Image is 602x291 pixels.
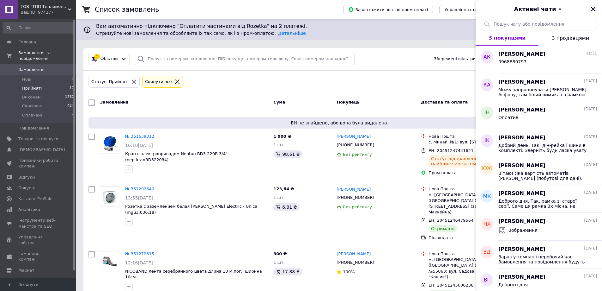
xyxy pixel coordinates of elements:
[498,59,526,64] span: 0968889797
[498,143,588,153] span: Добрий день. Так, дін-рейка і шини в комплекті. Зверніть будь ласка увагу на фото, на двері є под...
[125,151,228,162] span: Кран с электроприводом Neptun BD3 220B 3/4" (neptkranBD322034)
[21,9,76,15] div: Ваш ID: 974277
[476,157,602,185] button: ЮЖ[PERSON_NAME][DATE]Вітаю! Яка вартість автоматів [PERSON_NAME] (побутові для дачі): 25А - 4 шт....
[498,79,545,86] span: [PERSON_NAME]
[584,106,597,112] span: [DATE]
[498,199,588,209] span: Доброго дня. Так, рамка зі старої серії. Саме ця рамка 3х місна, на сайті зараз виправимо. 4х міс...
[273,195,285,200] span: 1 шт.
[18,234,58,246] span: Управління сайтом
[584,190,597,195] span: [DATE]
[273,251,287,256] span: 300 ₴
[483,249,491,256] span: ЕД
[498,254,588,264] span: Зараз у компанії неробочий час. Замовлення та повідомлення будуть оброблені з 09:00 найближчого р...
[514,5,556,13] span: Активні чати
[343,205,372,209] span: Без рейтингу
[72,112,74,118] span: 4
[18,185,35,191] span: Покупці
[125,195,153,200] span: 13:55[DATE]
[444,7,493,12] span: Управління статусами
[476,46,602,73] button: АК[PERSON_NAME]11:310968889797
[335,258,375,267] div: [PHONE_NUMBER]
[508,227,538,233] span: Зображення
[22,103,44,109] span: Скасовані
[584,218,597,223] span: [DATE]
[18,50,76,61] span: Замовлення та повідомлення
[18,147,65,153] span: [DEMOGRAPHIC_DATA]
[125,251,154,256] a: № 361272615
[489,35,526,41] span: З покупцями
[95,6,159,13] h1: Список замовлень
[273,260,285,265] span: 1 шт.
[125,187,154,191] a: № 361292640
[337,187,371,193] a: [PERSON_NAME]
[484,109,490,117] span: ІН
[343,269,355,274] span: 100%
[493,5,584,13] button: Активні чати
[18,39,36,45] span: Головна
[72,77,74,82] span: 0
[100,186,120,206] a: Фото товару
[476,73,602,101] button: КА[PERSON_NAME][DATE]Можу запропонувати [PERSON_NAME] Асфору, там білий вимикач з рамкою буде 187...
[18,158,58,169] span: Показники роботи компанії
[273,203,299,211] div: 6.81 ₴
[18,174,35,180] span: Відгуки
[429,235,517,241] div: Післяплата
[125,269,262,280] a: NICOBAND лента серебрянного цвета длина 10 м.пог., ширина 10см
[483,221,491,228] span: НХ
[538,30,602,46] button: З продавцями
[335,193,375,202] div: [PHONE_NUMBER]
[273,150,302,158] div: 98.61 ₴
[337,134,371,140] a: [PERSON_NAME]
[498,106,545,114] span: [PERSON_NAME]
[482,165,493,172] span: ЮЖ
[91,120,587,126] span: ЕН не знайдено, або вона була видалена
[100,188,120,205] img: Фото товару
[337,100,360,104] span: Покупець
[476,185,602,213] button: МК[PERSON_NAME][DATE]Доброго дня. Так, рамка зі старої серії. Саме ця рамка 3х місна, на сайті за...
[429,134,517,139] div: Нова Пошта
[584,274,597,279] span: [DATE]
[584,246,597,251] span: [DATE]
[429,192,517,215] div: м. [GEOGRAPHIC_DATA] ([GEOGRAPHIC_DATA].), №447: вул. [STREET_ADDRESS] (заїзд вул. Маккейна)
[18,67,45,73] span: Замовлення
[135,53,355,65] input: Пошук за номером замовлення, ПІБ покупця, номером телефону, Email, номером накладної
[589,5,597,13] button: Закрити
[429,225,457,232] div: Отримано
[584,162,597,168] span: [DATE]
[498,246,545,253] span: [PERSON_NAME]
[498,218,545,225] span: [PERSON_NAME]
[273,268,302,275] div: 17.88 ₴
[273,142,285,147] span: 1 шт.
[498,162,545,169] span: [PERSON_NAME]
[335,141,375,149] div: [PHONE_NUMBER]
[498,171,588,181] span: Вітаю! Яка вартість автоматів [PERSON_NAME] (побутові для дачі): 25А - 4 шт., 16А - 9 шт., 10А - ...
[483,54,490,61] span: АК
[96,23,582,30] span: Вам автоматично підключено "Оплатити частинами від Rozetka" на 2 платежі.
[278,31,306,36] a: Детальніше
[22,94,42,100] span: Виконані
[498,51,545,58] span: [PERSON_NAME]
[100,100,128,104] span: Замовлення
[434,56,477,62] span: Збережені фільтри:
[584,79,597,84] span: [DATE]
[144,79,173,85] div: Cкинути все
[100,251,120,271] a: Фото товару
[273,100,285,104] span: Cума
[343,5,433,14] button: Завантажити звіт по пром-оплаті
[18,136,58,142] span: Товари та послуги
[429,251,517,257] div: Нова Пошта
[429,218,473,223] span: ЕН: 20451246479564
[484,137,490,144] span: ІК
[22,85,42,91] span: Прийняті
[273,134,291,139] span: 1 900 ₴
[498,115,518,120] span: Оплатив
[498,190,545,197] span: [PERSON_NAME]
[67,103,74,109] span: 424
[18,251,58,262] span: Гаманець компанії
[100,56,118,62] span: Фільтри
[348,7,428,12] span: Завантажити звіт по пром-оплаті
[22,77,31,82] span: Нові
[476,213,602,241] button: НХ[PERSON_NAME][DATE]Зображення
[343,152,372,157] span: Без рейтингу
